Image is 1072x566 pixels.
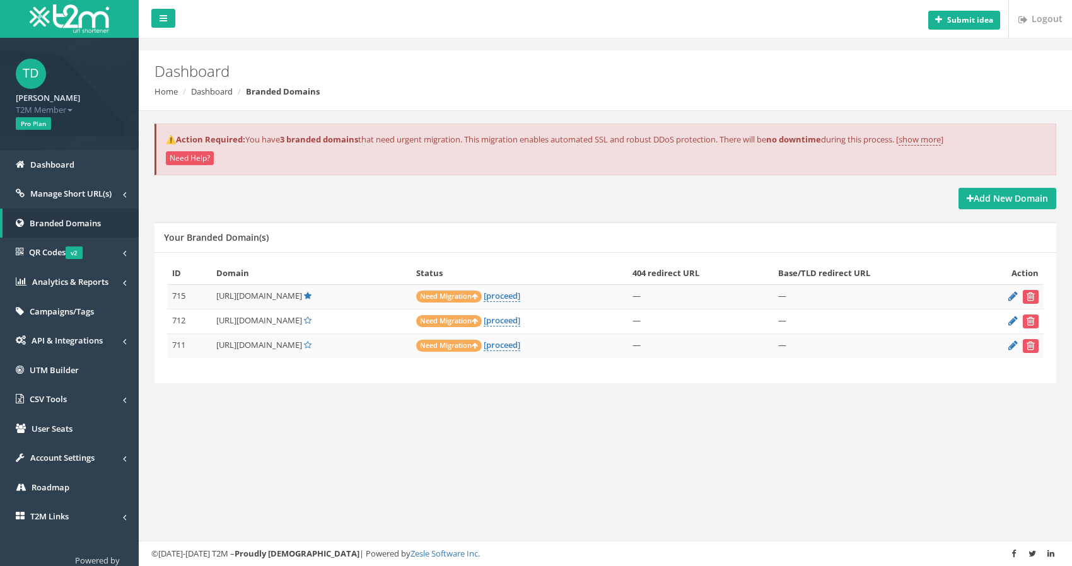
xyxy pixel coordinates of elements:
a: show more [899,134,941,146]
td: — [773,333,967,358]
a: Zesle Software Inc. [411,548,480,559]
div: ©[DATE]-[DATE] T2M – | Powered by [151,548,1059,560]
th: ID [167,262,211,284]
span: TD [16,59,46,89]
h5: Your Branded Domain(s) [164,233,269,242]
td: — [773,309,967,333]
span: v2 [66,246,83,259]
span: CSV Tools [30,393,67,405]
span: [URL][DOMAIN_NAME] [216,339,302,350]
span: UTM Builder [30,364,79,376]
td: — [773,284,967,309]
button: Need Help? [166,151,214,165]
th: Status [411,262,627,284]
strong: 3 branded domains [280,134,358,145]
span: Need Migration [416,340,482,352]
span: Roadmap [32,482,69,493]
span: Campaigns/Tags [30,306,94,317]
td: 712 [167,309,211,333]
strong: no downtime [766,134,821,145]
td: 711 [167,333,211,358]
span: User Seats [32,423,73,434]
span: [URL][DOMAIN_NAME] [216,315,302,326]
a: Dashboard [191,86,233,97]
th: Action [967,262,1044,284]
p: You have that need urgent migration. This migration enables automated SSL and robust DDoS protect... [166,134,1046,146]
span: T2M Links [30,511,69,522]
span: Branded Domains [30,217,101,229]
span: Need Migration [416,315,482,327]
a: [proceed] [484,315,520,326]
span: QR Codes [29,246,83,258]
th: Base/TLD redirect URL [773,262,967,284]
a: Set Default [304,339,312,350]
a: [proceed] [484,290,520,302]
td: — [627,309,773,333]
span: Need Migration [416,291,482,303]
span: [URL][DOMAIN_NAME] [216,290,302,301]
a: Home [154,86,178,97]
img: T2M [30,4,109,33]
b: Submit idea [947,14,993,25]
span: Manage Short URL(s) [30,188,112,199]
strong: [PERSON_NAME] [16,92,80,103]
a: Default [304,290,312,301]
strong: ⚠️Action Required: [166,134,245,145]
a: Set Default [304,315,312,326]
span: T2M Member [16,104,123,116]
a: [PERSON_NAME] T2M Member [16,89,123,115]
strong: Add New Domain [967,192,1048,204]
a: Add New Domain [958,188,1056,209]
span: API & Integrations [32,335,103,346]
span: Pro Plan [16,117,51,130]
h2: Dashboard [154,63,903,79]
span: Powered by [75,555,120,566]
button: Submit idea [928,11,1000,30]
span: Analytics & Reports [32,276,108,287]
strong: Branded Domains [246,86,320,97]
td: — [627,333,773,358]
strong: Proudly [DEMOGRAPHIC_DATA] [235,548,359,559]
a: [proceed] [484,339,520,351]
th: Domain [211,262,411,284]
td: — [627,284,773,309]
span: Dashboard [30,159,74,170]
span: Account Settings [30,452,95,463]
th: 404 redirect URL [627,262,773,284]
td: 715 [167,284,211,309]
